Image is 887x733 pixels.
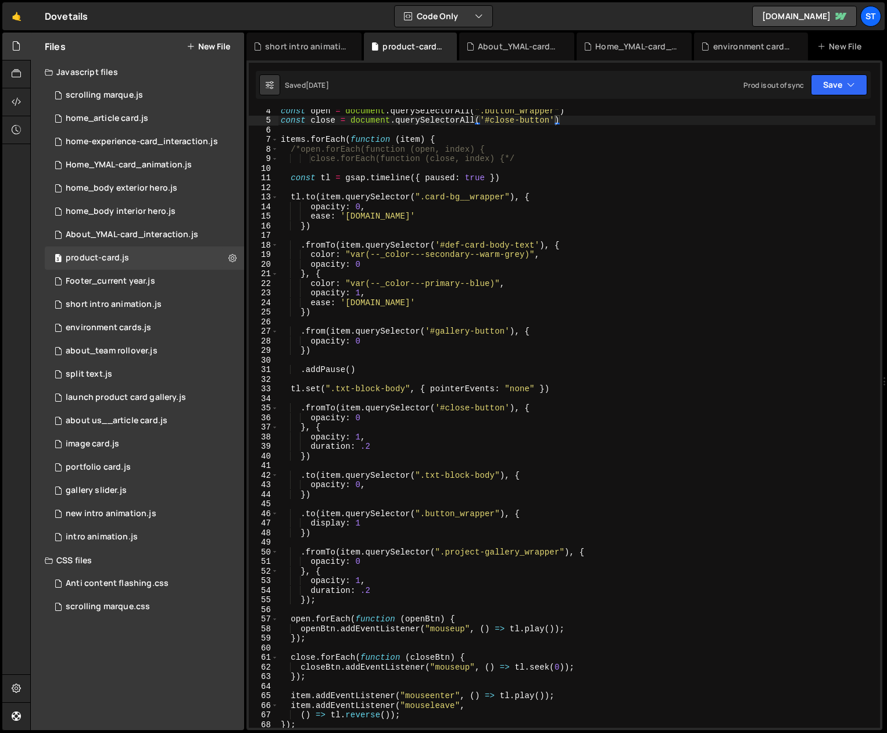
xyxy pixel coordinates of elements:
[45,223,244,246] div: About_YMAL-card_interaction.js
[45,595,244,618] div: scrolling marque.css
[249,192,278,202] div: 13
[249,653,278,663] div: 61
[45,572,244,595] div: 15113/44504.css
[31,60,244,84] div: Javascript files
[45,177,244,200] div: 15113/41050.js
[249,663,278,673] div: 62
[66,183,177,194] div: home_body exterior hero.js
[66,509,156,519] div: new intro animation.js
[249,691,278,701] div: 65
[66,160,192,170] div: Home_YMAL-card_animation.js
[249,499,278,509] div: 45
[249,567,278,577] div: 52
[249,298,278,308] div: 24
[249,384,278,394] div: 33
[2,2,31,30] a: 🤙
[249,710,278,720] div: 67
[265,41,348,52] div: short intro animation.js
[66,230,198,240] div: About_YMAL-card_interaction.js
[249,403,278,413] div: 35
[66,462,131,473] div: portfolio card.js
[249,365,278,375] div: 31
[249,212,278,221] div: 15
[45,525,244,549] div: 15113/39807.js
[249,461,278,471] div: 41
[249,576,278,586] div: 53
[45,479,244,502] div: 15113/41064.js
[249,624,278,634] div: 58
[249,337,278,346] div: 28
[249,154,278,164] div: 9
[395,6,492,27] button: Code Only
[249,452,278,462] div: 40
[249,528,278,538] div: 48
[595,41,678,52] div: Home_YMAL-card_animation.js
[249,202,278,212] div: 14
[45,107,244,130] div: 15113/43503.js
[249,327,278,337] div: 27
[249,423,278,432] div: 37
[249,682,278,692] div: 64
[382,41,442,52] div: product-card.js
[45,432,244,456] div: 15113/39517.js
[45,9,88,23] div: Dovetails
[249,643,278,653] div: 60
[66,392,186,403] div: launch product card gallery.js
[713,41,794,52] div: environment cards.js
[249,720,278,730] div: 68
[249,135,278,145] div: 7
[817,41,866,52] div: New File
[66,299,162,310] div: short intro animation.js
[66,206,176,217] div: home_body interior hero.js
[249,595,278,605] div: 55
[66,113,148,124] div: home_article card.js
[45,153,244,177] div: Home_YMAL-card_animation.js
[31,549,244,572] div: CSS files
[249,614,278,624] div: 57
[249,288,278,298] div: 23
[860,6,881,27] a: St
[249,173,278,183] div: 11
[249,557,278,567] div: 51
[249,605,278,615] div: 56
[306,80,329,90] div: [DATE]
[249,586,278,596] div: 54
[66,137,218,147] div: home-experience-card_interaction.js
[249,145,278,155] div: 8
[249,480,278,490] div: 43
[249,183,278,193] div: 12
[249,346,278,356] div: 29
[45,409,244,432] div: 15113/39520.js
[66,532,138,542] div: intro animation.js
[249,269,278,279] div: 21
[45,339,244,363] div: 15113/40360.js
[66,485,127,496] div: gallery slider.js
[249,509,278,519] div: 46
[249,432,278,442] div: 38
[66,578,169,589] div: Anti content flashing.css
[249,279,278,289] div: 22
[45,293,244,316] div: 15113/43395.js
[45,270,244,293] div: 15113/43303.js
[45,502,244,525] div: 15113/42595.js
[249,634,278,643] div: 59
[249,164,278,174] div: 10
[66,602,150,612] div: scrolling marque.css
[45,130,244,153] div: 15113/39521.js
[249,394,278,404] div: 34
[45,246,244,270] div: 15113/42183.js
[249,241,278,251] div: 18
[66,346,158,356] div: about_team rollover.js
[66,439,119,449] div: image card.js
[45,363,244,386] div: 15113/39528.js
[45,84,244,107] div: scrolling marque.js
[249,442,278,452] div: 39
[45,386,244,409] div: 15113/42276.js
[249,413,278,423] div: 36
[66,369,112,380] div: split text.js
[285,80,329,90] div: Saved
[811,74,867,95] button: Save
[66,253,129,263] div: product-card.js
[45,200,244,223] div: 15113/39545.js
